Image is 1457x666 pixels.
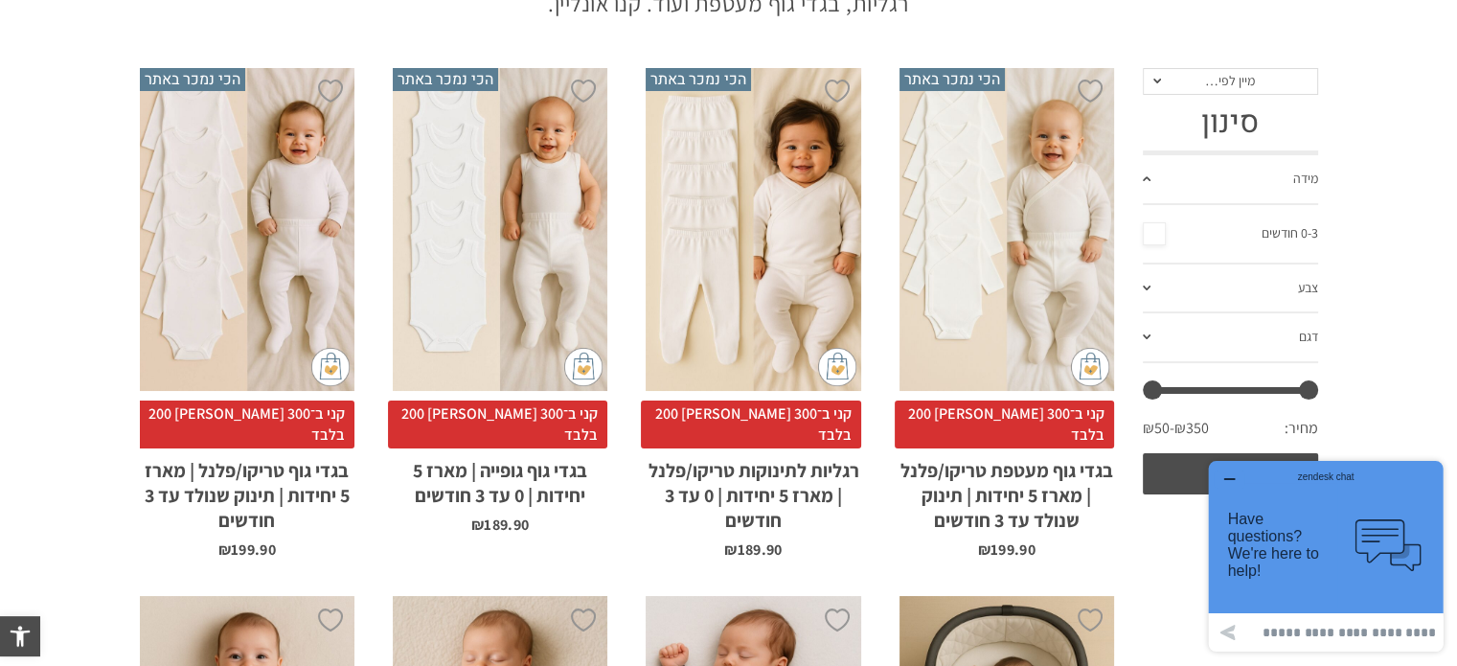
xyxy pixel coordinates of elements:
[218,540,231,560] span: ₪
[1143,104,1318,141] h3: סינון
[1143,313,1318,363] a: דגם
[393,448,607,508] h2: בגדי גוף גופייה | מארז 5 יחידות | 0 עד 3 חודשים
[1205,72,1255,89] span: מיין לפי…
[646,448,860,533] h2: רגליות לתינוקות טריקו/פלנל | מארז 5 יחידות | 0 עד 3 חודשים
[724,540,737,560] span: ₪
[818,348,856,386] img: cat-mini-atc.png
[393,68,498,91] span: הכי נמכר באתר
[1143,418,1174,439] span: ₪50
[471,515,484,535] span: ₪
[895,401,1114,449] span: קני ב־300 [PERSON_NAME] 200 בלבד
[388,401,607,449] span: קני ב־300 [PERSON_NAME] 200 בלבד
[140,68,354,558] a: הכי נמכר באתר בגדי גוף טריקו/פלנל | מארז 5 יחידות | תינוק שנולד עד 3 חודשים קני ב־300 [PERSON_NAM...
[899,68,1005,91] span: הכי נמכר באתר
[1143,264,1318,314] a: צבע
[135,401,354,449] span: קני ב־300 [PERSON_NAME] 200 בלבד
[471,515,529,535] bdi: 189.90
[1071,348,1109,386] img: cat-mini-atc.png
[646,68,751,91] span: הכי נמכר באתר
[1174,418,1209,439] span: ₪350
[140,448,354,533] h2: בגדי גוף טריקו/פלנל | מארז 5 יחידות | תינוק שנולד עד 3 חודשים
[646,68,860,558] a: הכי נמכר באתר רגליות לתינוקות טריקו/פלנל | מארז 5 יחידות | 0 עד 3 חודשים קני ב־300 [PERSON_NAME] ...
[1143,413,1318,453] div: מחיר: —
[899,68,1114,558] a: הכי נמכר באתר בגדי גוף מעטפת טריקו/פלנל | מארז 5 יחידות | תינוק שנולד עד 3 חודשים קני ב־300 [PERS...
[564,348,603,386] img: cat-mini-atc.png
[218,540,276,560] bdi: 199.90
[1143,453,1318,494] button: סנן
[899,448,1114,533] h2: בגדי גוף מעטפת טריקו/פלנל | מארז 5 יחידות | תינוק שנולד עד 3 חודשים
[140,68,245,91] span: הכי נמכר באתר
[393,68,607,533] a: הכי נמכר באתר בגדי גוף גופייה | מארז 5 יחידות | 0 עד 3 חודשים קני ב־300 [PERSON_NAME] 200 בלבדבגד...
[1143,219,1318,248] a: 0-3 חודשים
[1143,155,1318,205] a: מידה
[978,540,990,560] span: ₪
[1201,453,1450,659] iframe: פותח יישומון שאפשר לשוחח בו בצ'אט עם אחד הנציגים שלנו
[641,401,860,449] span: קני ב־300 [PERSON_NAME] 200 בלבד
[311,348,350,386] img: cat-mini-atc.png
[978,540,1036,560] bdi: 199.90
[724,540,782,560] bdi: 189.90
